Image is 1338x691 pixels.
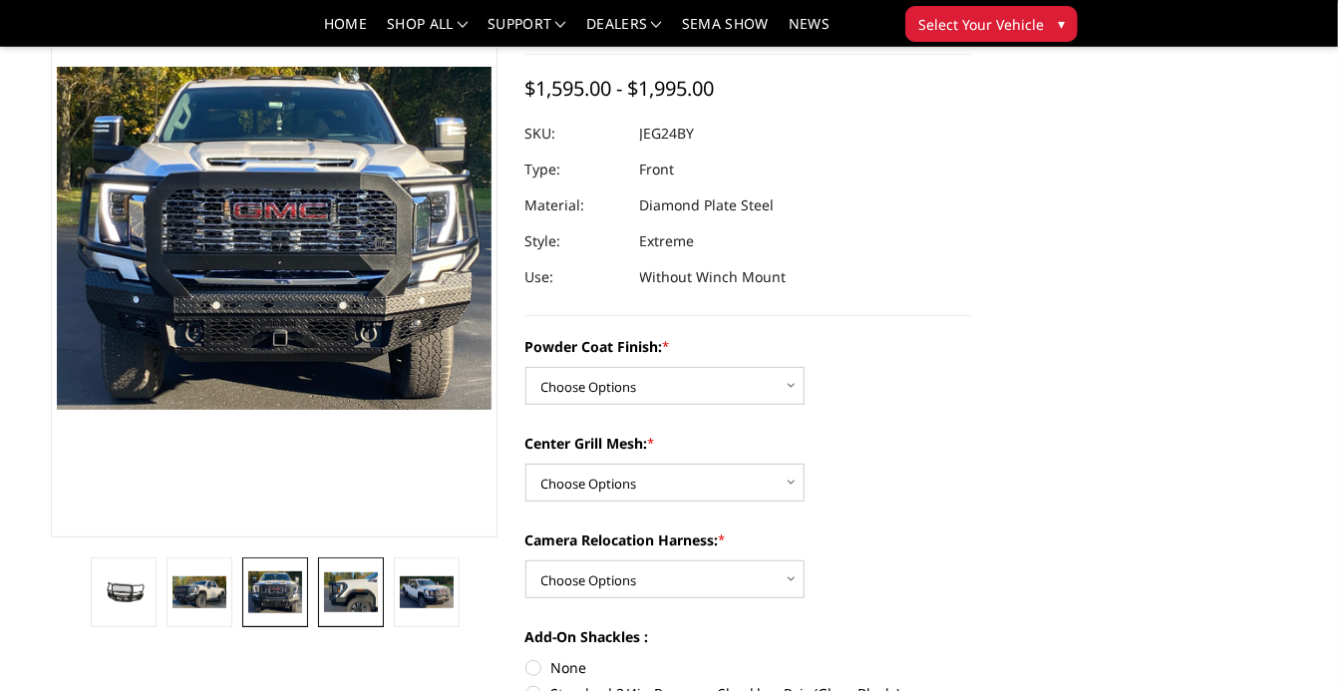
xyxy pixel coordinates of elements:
[525,187,625,223] dt: Material:
[525,433,972,454] label: Center Grill Mesh:
[682,17,769,46] a: SEMA Show
[905,6,1078,42] button: Select Your Vehicle
[1058,13,1065,34] span: ▾
[525,116,625,152] dt: SKU:
[525,75,715,102] span: $1,595.00 - $1,995.00
[400,576,454,609] img: 2024-2025 GMC 2500-3500 - FT Series - Extreme Front Bumper
[640,259,787,295] dd: Without Winch Mount
[640,116,695,152] dd: JEG24BY
[525,223,625,259] dt: Style:
[586,17,662,46] a: Dealers
[324,17,367,46] a: Home
[172,576,226,607] img: 2024-2025 GMC 2500-3500 - FT Series - Extreme Front Bumper
[525,657,972,678] label: None
[248,571,302,614] img: 2024-2025 GMC 2500-3500 - FT Series - Extreme Front Bumper
[918,14,1044,35] span: Select Your Vehicle
[525,336,972,357] label: Powder Coat Finish:
[525,626,972,647] label: Add-On Shackles :
[488,17,566,46] a: Support
[387,17,468,46] a: shop all
[97,579,151,604] img: 2024-2025 GMC 2500-3500 - FT Series - Extreme Front Bumper
[525,152,625,187] dt: Type:
[640,223,695,259] dd: Extreme
[789,17,830,46] a: News
[324,572,378,612] img: 2024-2025 GMC 2500-3500 - FT Series - Extreme Front Bumper
[525,529,972,550] label: Camera Relocation Harness:
[640,187,775,223] dd: Diamond Plate Steel
[640,152,675,187] dd: Front
[525,259,625,295] dt: Use:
